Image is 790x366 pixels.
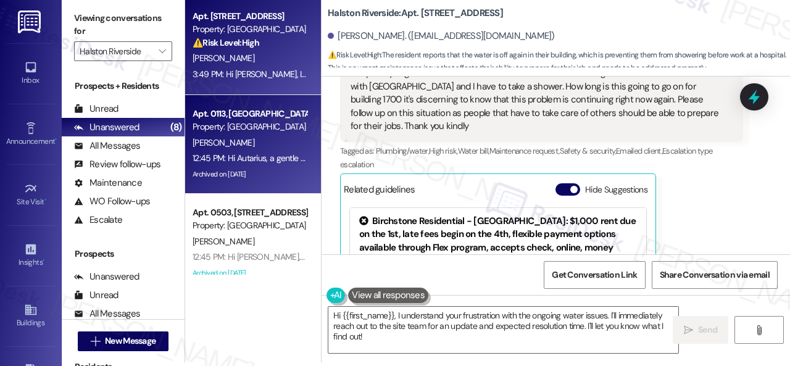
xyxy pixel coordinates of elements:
[74,9,172,41] label: Viewing conversations for
[585,183,647,196] label: Hide Suggestions
[328,7,503,20] b: Halston Riverside: Apt. [STREET_ADDRESS]
[193,120,307,133] div: Property: [GEOGRAPHIC_DATA]
[62,80,185,93] div: Prospects + Residents
[74,102,118,115] div: Unread
[74,307,140,320] div: All Messages
[191,265,308,281] div: Archived on [DATE]
[616,146,662,156] span: Emailed client ,
[660,268,770,281] span: Share Conversation via email
[6,299,56,333] a: Buildings
[6,178,56,212] a: Site Visit •
[62,247,185,260] div: Prospects
[18,10,43,33] img: ResiDesk Logo
[673,316,728,344] button: Send
[105,335,156,347] span: New Message
[91,336,100,346] i: 
[193,219,307,232] div: Property: [GEOGRAPHIC_DATA]
[429,146,458,156] span: High risk ,
[458,146,489,156] span: Water bill ,
[74,195,150,208] div: WO Follow-ups
[344,183,415,201] div: Related guidelines
[167,118,185,137] div: (8)
[328,49,790,75] span: : The resident reports that the water is off again in their building, which is preventing them fr...
[193,23,307,36] div: Property: [GEOGRAPHIC_DATA]
[6,239,56,272] a: Insights •
[74,177,142,189] div: Maintenance
[191,167,308,182] div: Archived on [DATE]
[544,261,645,289] button: Get Conversation Link
[43,256,44,265] span: •
[560,146,616,156] span: Safety & security ,
[74,158,160,171] div: Review follow-ups
[351,54,723,133] div: Good afternoon [PERSON_NAME] I understand that there was an emergency with the water a couple day...
[552,268,637,281] span: Get Conversation Link
[340,142,743,173] div: Tagged as:
[684,325,693,335] i: 
[754,325,763,335] i: 
[193,107,307,120] div: Apt. 0113, [GEOGRAPHIC_DATA]
[193,52,254,64] span: [PERSON_NAME]
[55,135,57,144] span: •
[80,41,152,61] input: All communities
[193,206,307,219] div: Apt. 0503, [STREET_ADDRESS]
[74,289,118,302] div: Unread
[328,307,678,353] textarea: Hi {{first_name}}, I understand your frustration with the ongoing water issues. I'll immediately ...
[328,30,555,43] div: [PERSON_NAME]. ([EMAIL_ADDRESS][DOMAIN_NAME])
[359,215,637,268] div: Birchstone Residential - [GEOGRAPHIC_DATA]: $1,000 rent due on the 1st, late fees begin on the 4t...
[489,146,560,156] span: Maintenance request ,
[652,261,778,289] button: Share Conversation via email
[193,137,254,148] span: [PERSON_NAME]
[340,146,712,169] span: Escalation type escalation
[376,146,429,156] span: Plumbing/water ,
[193,10,307,23] div: Apt. [STREET_ADDRESS]
[44,196,46,204] span: •
[159,46,165,56] i: 
[74,121,139,134] div: Unanswered
[328,50,381,60] strong: ⚠️ Risk Level: High
[74,214,122,227] div: Escalate
[193,236,254,247] span: [PERSON_NAME]
[698,323,717,336] span: Send
[6,57,56,90] a: Inbox
[193,37,259,48] strong: ⚠️ Risk Level: High
[78,331,169,351] button: New Message
[74,139,140,152] div: All Messages
[74,270,139,283] div: Unanswered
